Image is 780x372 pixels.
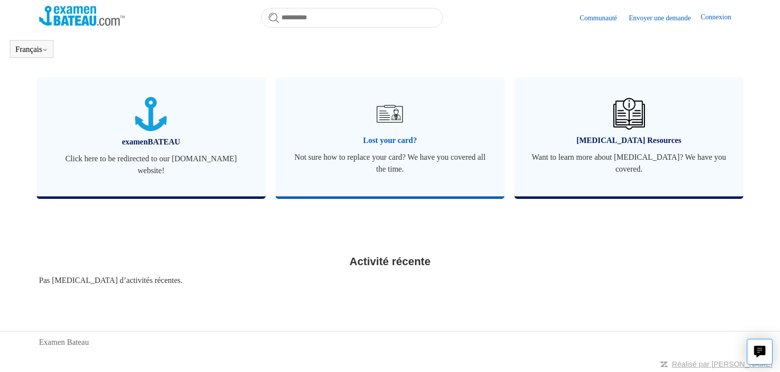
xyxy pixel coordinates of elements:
[39,336,89,348] a: Examen Bateau
[629,13,701,23] a: Envoyer une demande
[51,136,251,148] span: examenBATEAU
[39,275,741,286] div: Pas [MEDICAL_DATA] d’activités récentes.
[701,12,741,24] a: Connexion
[514,77,743,196] a: [MEDICAL_DATA] Resources Want to learn more about [MEDICAL_DATA]? We have you covered.
[275,77,505,196] a: Lost your card? Not sure how to replace your card? We have you covered all the time.
[39,6,125,26] img: Page d’accueil du Centre d’aide Examen Bateau
[51,153,251,177] span: Click here to be redirected to our [DOMAIN_NAME] website!
[37,77,266,196] a: examenBATEAU Click here to be redirected to our [DOMAIN_NAME] website!
[290,135,490,146] span: Lost your card?
[747,339,773,365] button: Live chat
[290,151,490,175] span: Not sure how to replace your card? We have you covered all the time.
[15,45,48,54] button: Français
[613,98,645,130] img: 01JHREV2E6NG3DHE8VTG8QH796
[529,135,729,146] span: [MEDICAL_DATA] Resources
[135,97,167,131] img: 01JTNN85WSQ5FQ6HNXPDSZ7SRA
[529,151,729,175] span: Want to learn more about [MEDICAL_DATA]? We have you covered.
[372,96,407,131] img: 01JRG6G4NA4NJ1BVG8MJM761YH
[580,13,627,23] a: Communauté
[672,360,773,368] a: Réalisé par [PERSON_NAME]
[261,8,443,28] input: Rechercher
[39,253,741,270] h2: Activité récente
